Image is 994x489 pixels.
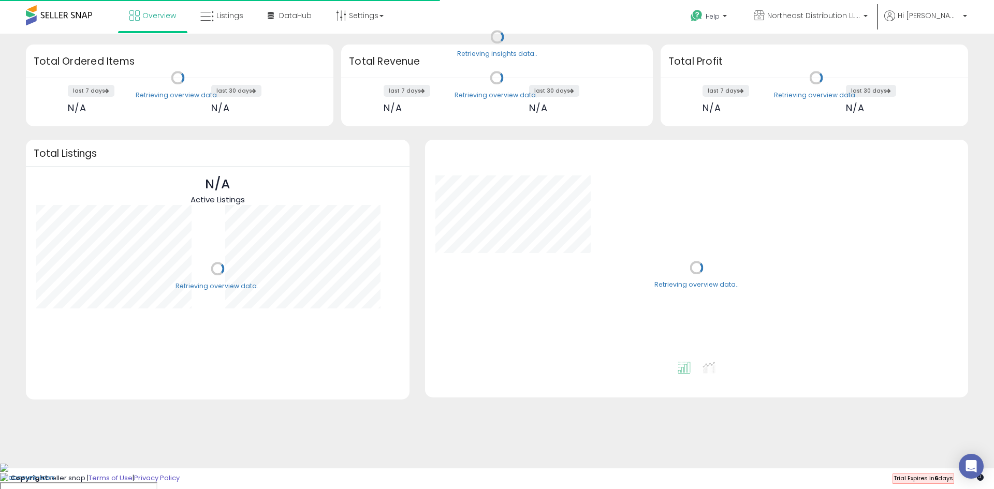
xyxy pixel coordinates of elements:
[767,10,860,21] span: Northeast Distribution LLC
[774,91,858,100] div: Retrieving overview data..
[682,2,737,34] a: Help
[898,10,960,21] span: Hi [PERSON_NAME]
[706,12,720,21] span: Help
[654,280,739,290] div: Retrieving overview data..
[142,10,176,21] span: Overview
[455,91,539,100] div: Retrieving overview data..
[136,91,220,100] div: Retrieving overview data..
[216,10,243,21] span: Listings
[959,454,984,479] div: Open Intercom Messenger
[176,281,260,291] div: Retrieving overview data..
[884,10,967,34] a: Hi [PERSON_NAME]
[279,10,312,21] span: DataHub
[690,9,703,22] i: Get Help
